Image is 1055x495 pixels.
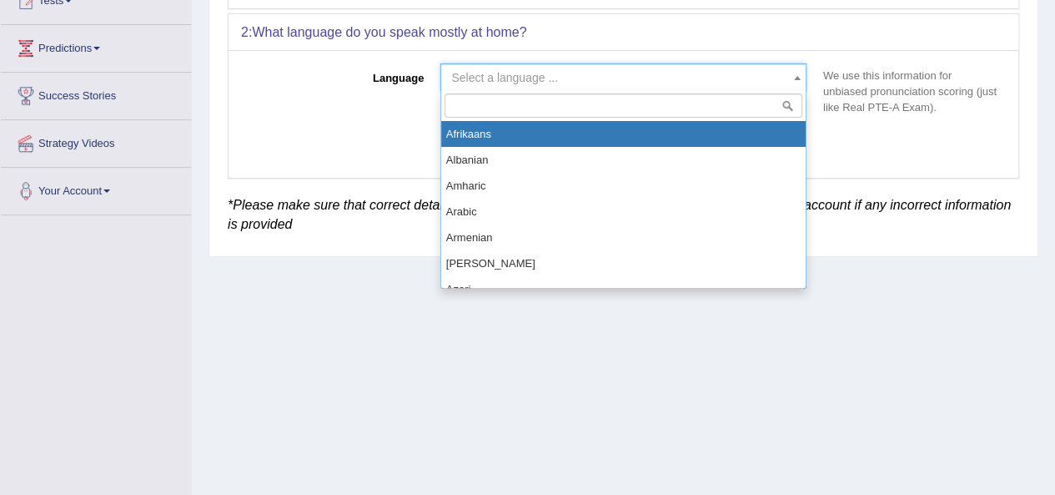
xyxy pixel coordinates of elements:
label: Language [241,63,432,86]
span: Select a language ... [451,71,558,84]
a: Your Account [1,168,191,210]
a: Strategy Videos [1,120,191,162]
li: Albanian [441,147,806,173]
li: Amharic [441,173,806,199]
p: We use this information for unbiased pronunciation scoring (just like Real PTE-A Exam). [815,68,1006,115]
li: Armenian [441,225,806,250]
em: *Please make sure that correct details are provided. English Wise reserves the rights to block th... [228,198,1011,232]
a: Predictions [1,25,191,67]
li: [PERSON_NAME] [441,250,806,276]
a: Success Stories [1,73,191,114]
div: 2: [229,14,1018,51]
li: Afrikaans [441,121,806,147]
b: What language do you speak mostly at home? [252,25,526,39]
li: Azeri [441,276,806,302]
li: Arabic [441,199,806,225]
